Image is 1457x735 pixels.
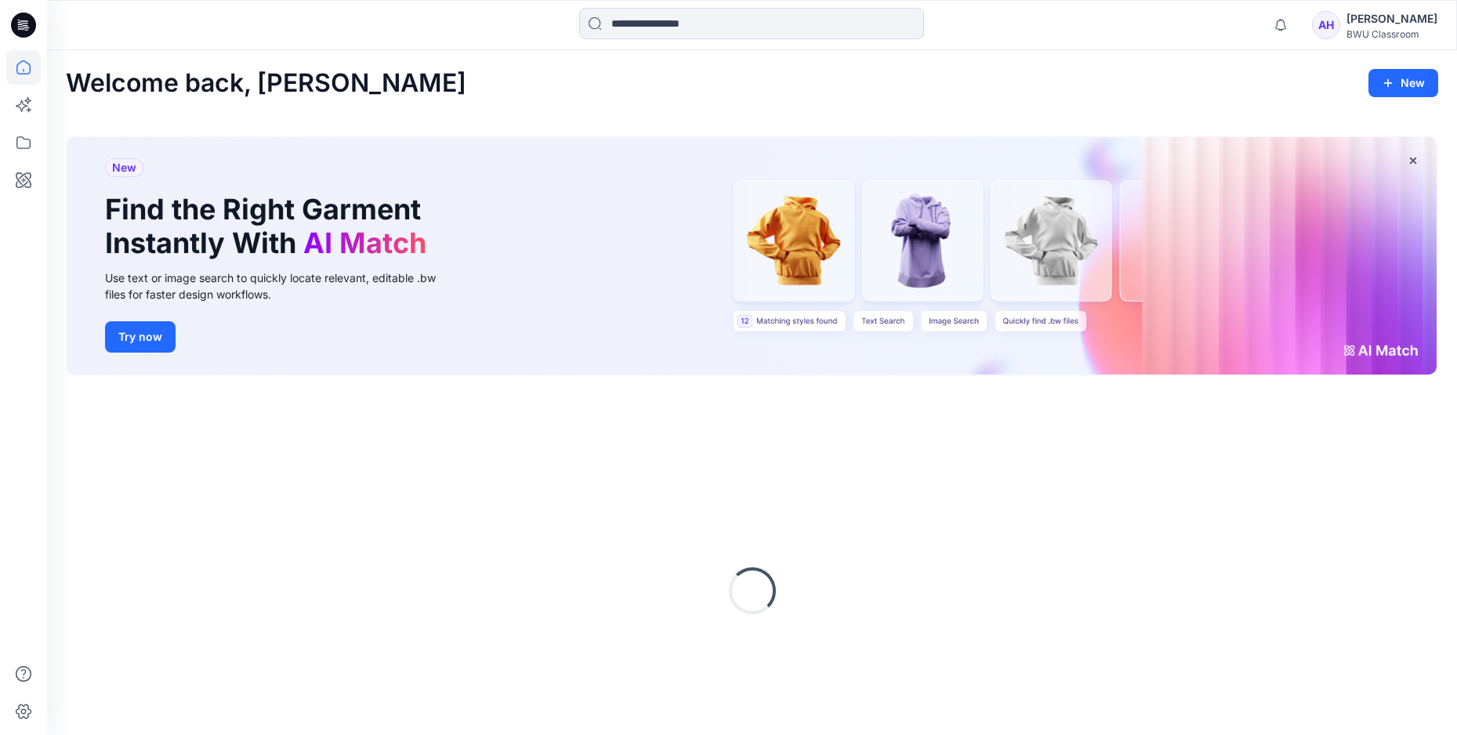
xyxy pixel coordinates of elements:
[105,270,458,302] div: Use text or image search to quickly locate relevant, editable .bw files for faster design workflows.
[66,69,466,98] h2: Welcome back, [PERSON_NAME]
[1346,9,1437,28] div: [PERSON_NAME]
[1368,69,1438,97] button: New
[303,226,426,260] span: AI Match
[1346,28,1437,40] div: BWU Classroom
[112,158,136,177] span: New
[105,193,434,260] h1: Find the Right Garment Instantly With
[105,321,176,353] button: Try now
[1312,11,1340,39] div: AH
